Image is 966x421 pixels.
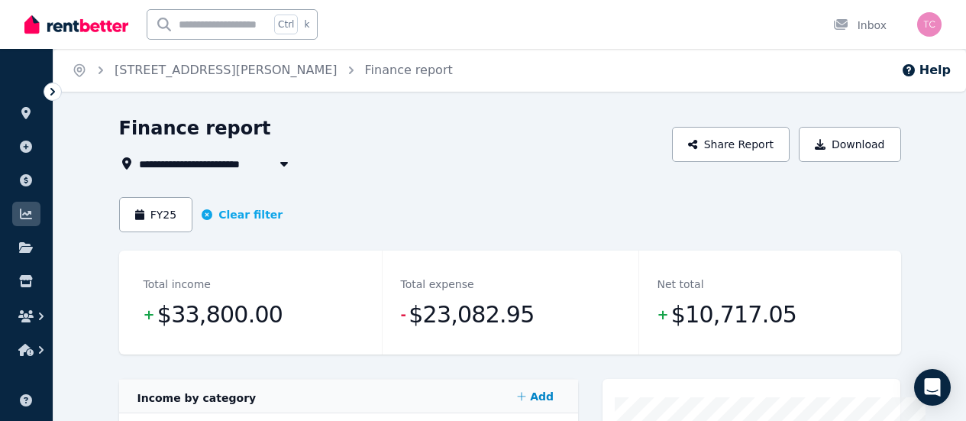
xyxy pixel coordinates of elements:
span: $33,800.00 [157,300,283,330]
h1: Finance report [119,116,271,141]
button: Help [901,61,951,79]
span: - [401,304,406,325]
a: Add [511,381,560,412]
span: + [657,304,668,325]
button: Share Report [672,127,790,162]
img: RentBetter [24,13,128,36]
span: $10,717.05 [671,300,796,330]
dt: Net total [657,275,704,293]
button: Clear filter [202,207,283,222]
img: Tej Chhetri [917,12,942,37]
span: k [304,18,309,31]
a: Finance report [365,63,453,77]
dt: Total income [144,275,211,293]
nav: Breadcrumb [53,49,471,92]
span: $23,082.95 [409,300,534,330]
span: Income by category [137,392,257,404]
a: [STREET_ADDRESS][PERSON_NAME] [115,63,338,77]
span: Ctrl [274,15,298,34]
dt: Total expense [401,275,474,293]
div: Open Intercom Messenger [914,369,951,406]
span: + [144,304,154,325]
div: Inbox [833,18,887,33]
button: Download [799,127,901,162]
button: FY25 [119,197,193,232]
